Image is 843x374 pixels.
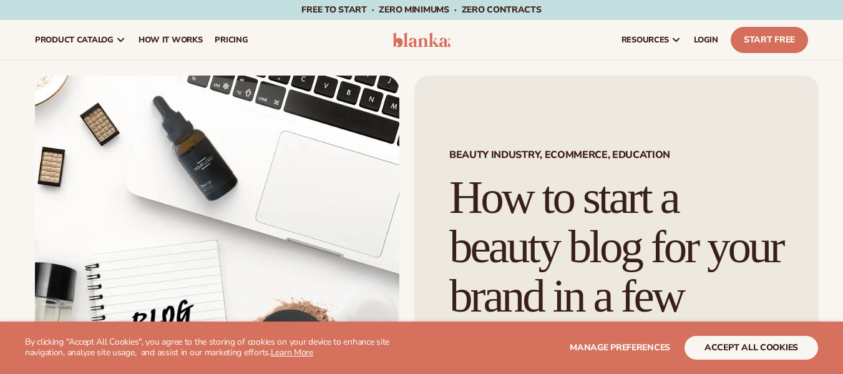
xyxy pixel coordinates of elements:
span: LOGIN [694,35,718,45]
a: Learn More [271,347,313,358]
a: Start Free [731,27,808,53]
h1: How to start a beauty blog for your brand in a few simple steps [449,173,784,370]
span: resources [621,35,669,45]
a: pricing [208,20,254,60]
span: product catalog [35,35,114,45]
span: Manage preferences [570,342,670,353]
span: Free to start · ZERO minimums · ZERO contracts [301,4,541,16]
span: Beauty Industry, Ecommerce, Education [449,150,784,160]
a: How It Works [132,20,209,60]
button: Manage preferences [570,336,670,360]
a: product catalog [29,20,132,60]
span: How It Works [139,35,203,45]
a: resources [615,20,688,60]
img: logo [392,32,451,47]
p: By clicking "Accept All Cookies", you agree to the storing of cookies on your device to enhance s... [25,337,416,358]
button: accept all cookies [685,336,818,360]
a: LOGIN [688,20,724,60]
span: pricing [215,35,248,45]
